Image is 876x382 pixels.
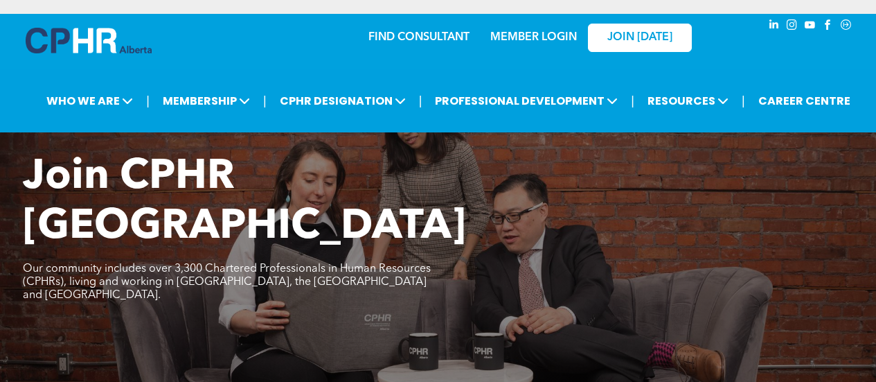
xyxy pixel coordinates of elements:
[785,17,800,36] a: instagram
[742,87,745,115] li: |
[803,17,818,36] a: youtube
[263,87,267,115] li: |
[754,88,855,114] a: CAREER CENTRE
[490,32,577,43] a: MEMBER LOGIN
[159,88,254,114] span: MEMBERSHIP
[821,17,836,36] a: facebook
[767,17,782,36] a: linkedin
[42,88,137,114] span: WHO WE ARE
[419,87,422,115] li: |
[368,32,470,43] a: FIND CONSULTANT
[643,88,733,114] span: RESOURCES
[26,28,152,53] img: A blue and white logo for cp alberta
[276,88,410,114] span: CPHR DESIGNATION
[146,87,150,115] li: |
[431,88,622,114] span: PROFESSIONAL DEVELOPMENT
[839,17,854,36] a: Social network
[631,87,634,115] li: |
[23,157,466,248] span: Join CPHR [GEOGRAPHIC_DATA]
[588,24,692,52] a: JOIN [DATE]
[607,31,672,44] span: JOIN [DATE]
[23,263,431,301] span: Our community includes over 3,300 Chartered Professionals in Human Resources (CPHRs), living and ...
